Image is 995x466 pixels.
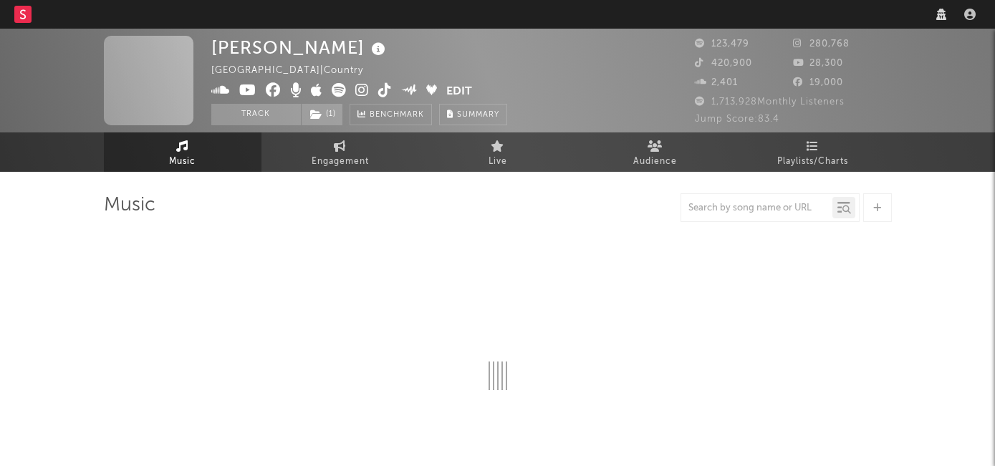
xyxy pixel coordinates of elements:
[633,153,677,170] span: Audience
[777,153,848,170] span: Playlists/Charts
[302,104,342,125] button: (1)
[446,83,472,101] button: Edit
[457,111,499,119] span: Summary
[261,132,419,172] a: Engagement
[104,132,261,172] a: Music
[695,59,752,68] span: 420,900
[793,78,843,87] span: 19,000
[370,107,424,124] span: Benchmark
[695,115,779,124] span: Jump Score: 83.4
[169,153,196,170] span: Music
[350,104,432,125] a: Benchmark
[695,97,845,107] span: 1,713,928 Monthly Listeners
[301,104,343,125] span: ( 1 )
[419,132,577,172] a: Live
[681,203,832,214] input: Search by song name or URL
[439,104,507,125] button: Summary
[489,153,507,170] span: Live
[211,36,389,59] div: [PERSON_NAME]
[734,132,892,172] a: Playlists/Charts
[211,104,301,125] button: Track
[211,62,380,79] div: [GEOGRAPHIC_DATA] | Country
[695,39,749,49] span: 123,479
[577,132,734,172] a: Audience
[312,153,369,170] span: Engagement
[793,59,843,68] span: 28,300
[793,39,850,49] span: 280,768
[695,78,738,87] span: 2,401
